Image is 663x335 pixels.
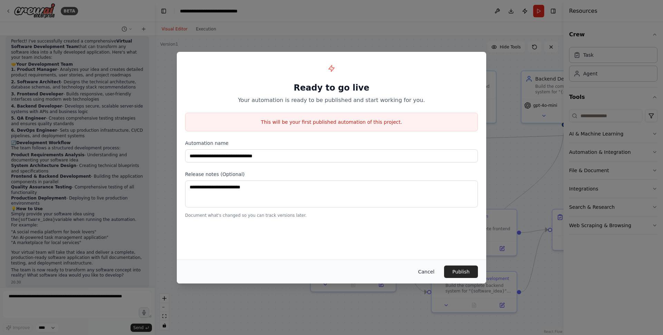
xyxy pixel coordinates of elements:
button: Publish [444,266,478,278]
label: Automation name [185,140,478,147]
h1: Ready to go live [185,82,478,93]
p: Your automation is ready to be published and start working for you. [185,96,478,104]
button: Cancel [413,266,440,278]
p: Document what's changed so you can track versions later. [185,213,478,218]
p: This will be your first published automation of this project. [185,119,478,125]
label: Release notes (Optional) [185,171,478,178]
